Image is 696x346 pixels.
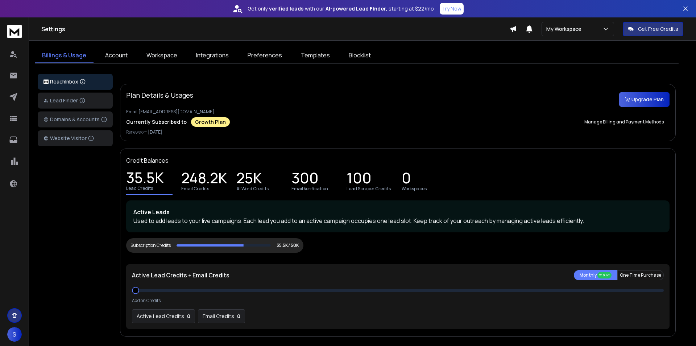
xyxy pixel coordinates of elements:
p: Email Credits [203,313,234,320]
p: Lead Scraper Credits [347,186,391,192]
a: Preferences [240,48,289,63]
div: 20% off [597,272,612,278]
p: 0 [237,313,240,320]
a: Account [98,48,135,63]
div: Subscription Credits [130,243,171,248]
button: Domains & Accounts [38,111,113,127]
h1: Settings [41,25,510,33]
p: Currently Subscribed to [126,118,187,126]
p: 248.2K [181,174,227,184]
img: logo [43,80,49,84]
p: Get Free Credits [638,25,678,33]
p: Email Verification [291,186,328,192]
a: Templates [294,48,337,63]
p: 0 [187,313,190,320]
p: Email: [EMAIL_ADDRESS][DOMAIN_NAME] [126,109,670,115]
button: S [7,327,22,342]
p: 300 [291,174,319,184]
span: [DATE] [148,129,162,135]
p: Used to add leads to your live campaigns. Each lead you add to an active campaign occupies one le... [133,216,662,225]
p: Lead Credits [126,186,153,191]
p: Manage Billing and Payment Methods [584,119,664,125]
p: Add on Credits [132,298,161,304]
button: ReachInbox [38,74,113,90]
p: 35.5K [126,174,164,184]
button: Get Free Credits [623,22,683,36]
p: Get only with our starting at $22/mo [248,5,434,12]
p: 25K [236,174,262,184]
p: Plan Details & Usages [126,90,193,100]
button: Upgrade Plan [619,92,670,107]
p: Email Credits [181,186,209,192]
p: AI Word Credits [236,186,269,192]
a: Blocklist [341,48,378,63]
button: One Time Purchase [617,270,664,280]
p: Credit Balances [126,156,169,165]
p: Workspaces [402,186,427,192]
p: Active Leads [133,208,662,216]
div: Growth Plan [191,117,230,127]
p: 100 [347,174,372,184]
p: Renews on: [126,129,670,135]
p: My Workspace [546,25,584,33]
button: Try Now [440,3,464,15]
a: Workspace [139,48,185,63]
p: 35.5K/ 50K [277,243,299,248]
a: Billings & Usage [35,48,94,63]
strong: verified leads [269,5,303,12]
a: Integrations [189,48,236,63]
p: Active Lead Credits + Email Credits [132,271,229,280]
button: Website Visitor [38,130,113,146]
iframe: Intercom live chat [670,321,687,338]
button: Manage Billing and Payment Methods [579,115,670,129]
p: Active Lead Credits [137,313,184,320]
p: 0 [402,174,411,184]
button: Lead Finder [38,93,113,109]
p: Try Now [442,5,461,12]
button: Monthly 20% off [574,270,617,280]
strong: AI-powered Lead Finder, [326,5,387,12]
img: logo [7,25,22,38]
